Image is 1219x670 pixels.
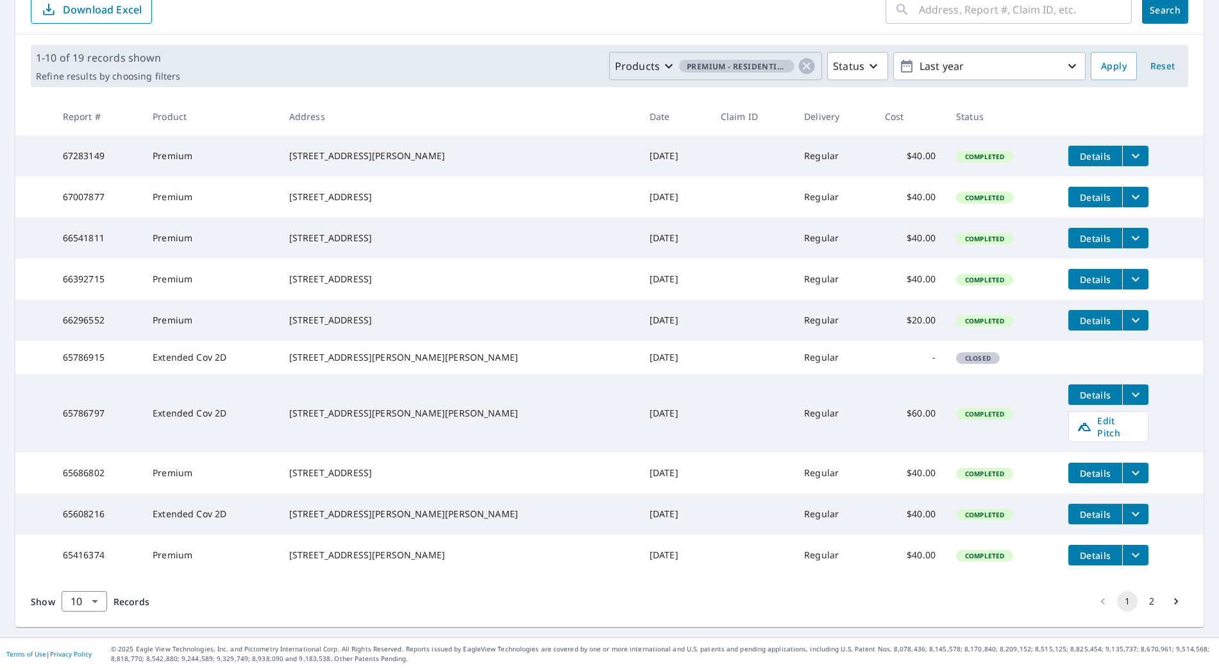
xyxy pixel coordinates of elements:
[50,649,92,658] a: Privacy Policy
[1147,58,1178,74] span: Reset
[639,176,710,218] td: [DATE]
[957,275,1012,284] span: Completed
[1068,463,1122,483] button: detailsBtn-65686802
[1076,467,1114,479] span: Details
[794,300,875,341] td: Regular
[1076,232,1114,245] span: Details
[1122,269,1148,289] button: filesDropdownBtn-66392715
[639,218,710,259] td: [DATE]
[957,510,1012,519] span: Completed
[875,218,946,259] td: $40.00
[639,300,710,341] td: [DATE]
[957,551,1012,560] span: Completed
[1068,310,1122,331] button: detailsBtn-66296552
[794,98,875,135] th: Delivery
[1068,146,1122,166] button: detailsBtn-67283149
[53,535,142,576] td: 65416374
[289,407,629,420] div: [STREET_ADDRESS][PERSON_NAME][PERSON_NAME]
[827,52,888,80] button: Status
[639,374,710,452] td: [DATE]
[1076,273,1114,286] span: Details
[833,58,864,74] p: Status
[639,341,710,374] td: [DATE]
[289,191,629,203] div: [STREET_ADDRESS]
[36,50,180,65] p: 1-10 of 19 records shown
[142,494,279,535] td: Extended Cov 2D
[875,494,946,535] td: $40.00
[794,218,875,259] td: Regular
[142,98,279,135] th: Product
[289,549,629,562] div: [STREET_ADDRESS][PERSON_NAME]
[615,58,660,74] p: Products
[53,259,142,300] td: 66392715
[1068,228,1122,248] button: detailsBtn-66541811
[1152,4,1178,16] span: Search
[142,452,279,494] td: Premium
[639,135,710,176] td: [DATE]
[289,467,629,479] div: [STREET_ADDRESS]
[1076,389,1114,401] span: Details
[289,150,629,162] div: [STREET_ADDRESS][PERSON_NAME]
[36,71,180,82] p: Refine results by choosing filters
[609,52,822,80] button: ProductsPremium - Residential
[875,374,946,452] td: $60.00
[142,300,279,341] td: Premium
[639,535,710,576] td: [DATE]
[1122,384,1148,405] button: filesDropdownBtn-65786797
[957,354,998,363] span: Closed
[53,98,142,135] th: Report #
[289,351,629,364] div: [STREET_ADDRESS][PERSON_NAME][PERSON_NAME]
[1091,591,1188,612] nav: pagination navigation
[1122,545,1148,565] button: filesDropdownBtn-65416374
[1122,146,1148,166] button: filesDropdownBtn-67283149
[53,341,142,374] td: 65786915
[957,316,1012,325] span: Completed
[53,218,142,259] td: 66541811
[957,409,1012,418] span: Completed
[1117,591,1138,612] button: page 1
[794,494,875,535] td: Regular
[53,300,142,341] td: 66296552
[142,259,279,300] td: Premium
[1076,314,1114,327] span: Details
[794,452,875,494] td: Regular
[639,494,710,535] td: [DATE]
[289,273,629,286] div: [STREET_ADDRESS]
[639,98,710,135] th: Date
[1068,545,1122,565] button: detailsBtn-65416374
[1122,463,1148,483] button: filesDropdownBtn-65686802
[1122,187,1148,207] button: filesDropdownBtn-67007877
[794,374,875,452] td: Regular
[142,374,279,452] td: Extended Cov 2D
[639,452,710,494] td: [DATE]
[1122,310,1148,331] button: filesDropdownBtn-66296552
[1068,384,1122,405] button: detailsBtn-65786797
[1166,591,1186,612] button: Go to next page
[1122,228,1148,248] button: filesDropdownBtn-66541811
[31,596,55,608] span: Show
[957,234,1012,243] span: Completed
[794,341,875,374] td: Regular
[63,3,142,17] p: Download Excel
[957,152,1012,161] span: Completed
[142,176,279,218] td: Premium
[1076,549,1114,562] span: Details
[794,259,875,300] td: Regular
[142,341,279,374] td: Extended Cov 2D
[875,135,946,176] td: $40.00
[1122,504,1148,524] button: filesDropdownBtn-65608216
[957,469,1012,478] span: Completed
[142,218,279,259] td: Premium
[914,55,1064,78] p: Last year
[893,52,1086,80] button: Last year
[142,135,279,176] td: Premium
[875,259,946,300] td: $40.00
[1076,150,1114,162] span: Details
[289,508,629,520] div: [STREET_ADDRESS][PERSON_NAME][PERSON_NAME]
[62,583,107,619] div: 10
[1141,591,1162,612] button: Go to page 2
[289,314,629,327] div: [STREET_ADDRESS]
[62,591,107,612] div: Show 10 records
[1101,58,1127,74] span: Apply
[1068,269,1122,289] button: detailsBtn-66392715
